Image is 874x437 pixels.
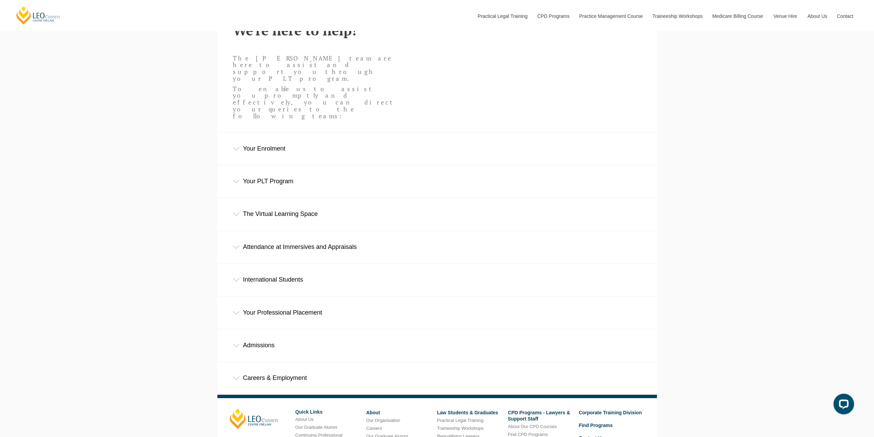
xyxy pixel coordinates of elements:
[295,425,337,430] a: Our Graduate Alumni
[233,55,397,82] p: The [PERSON_NAME] team are here to assist and support you through your PLT program.
[295,417,314,422] a: About Us
[366,410,380,415] a: About
[217,198,657,230] div: The Virtual Learning Space
[437,426,484,431] a: Traineeship Workshops
[473,1,532,31] a: Practical Legal Training
[366,418,400,423] a: Our Organisation
[532,1,574,31] a: CPD Programs
[508,432,548,437] a: Find CPD Programs
[233,23,642,38] h2: We're here to help!
[508,424,557,429] a: About Our CPD Courses
[15,6,61,25] a: [PERSON_NAME] Centre for Law
[802,1,832,31] a: About Us
[832,1,859,31] a: Contact
[217,231,657,263] div: Attendance at Immersives and Appraisals
[217,133,657,165] div: Your Enrolment
[366,426,382,431] a: Careers
[508,410,570,422] a: CPD Programs - Lawyers & Support Staff
[574,1,647,31] a: Practice Management Course
[217,297,657,329] div: Your Professional Placement
[768,1,802,31] a: Venue Hire
[437,418,483,423] a: Practical Legal Training
[217,362,657,394] div: Careers & Employment
[230,408,278,429] a: [PERSON_NAME]
[217,264,657,296] div: International Students
[295,409,361,415] h6: Quick Links
[217,329,657,361] div: Admissions
[707,1,768,31] a: Medicare Billing Course
[579,410,642,415] a: Corporate Training Division
[437,410,498,415] a: Law Students & Graduates
[579,423,613,428] a: Find Programs
[217,165,657,197] div: Your PLT Program
[647,1,707,31] a: Traineeship Workshops
[233,86,397,120] p: To enable us to assist you promptly and effectively, you can direct your queries to the following...
[828,391,857,420] iframe: LiveChat chat widget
